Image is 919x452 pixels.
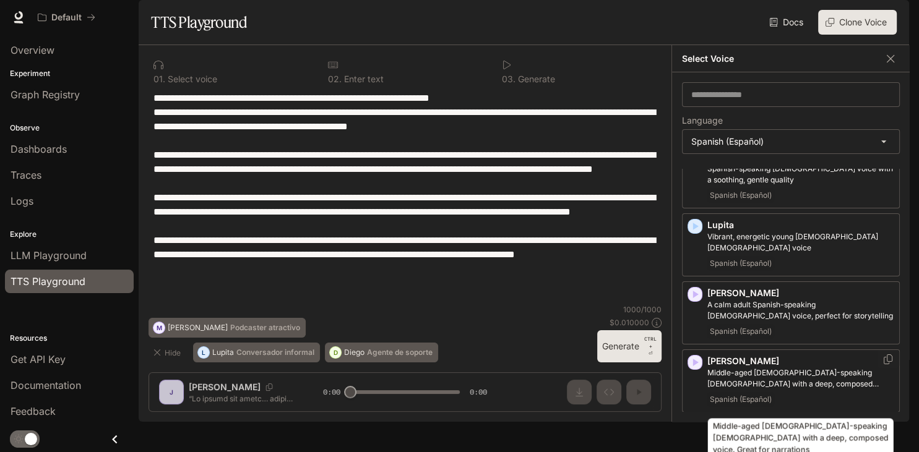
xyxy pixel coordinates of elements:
[328,75,342,83] p: 0 2 .
[193,343,320,362] button: LLupitaConversador informal
[707,367,894,390] p: Middle-aged Spanish-speaking male with a deep, composed voice. Great for narrations
[767,10,808,35] a: Docs
[325,343,438,362] button: DDiegoAgente de soporte
[149,343,188,362] button: Hide
[165,75,217,83] p: Select voice
[344,349,365,356] p: Diego
[230,324,300,331] p: Podcaster atractivo
[707,299,894,322] p: A calm adult Spanish-speaking male voice, perfect for storytelling
[707,219,894,231] p: Lupita
[151,10,247,35] h1: TTS Playground
[198,343,209,362] div: L
[32,5,101,30] button: All workspaces
[707,287,894,299] p: [PERSON_NAME]
[367,349,433,356] p: Agente de soporte
[502,75,516,83] p: 0 3 .
[212,349,234,356] p: Lupita
[153,75,165,83] p: 0 1 .
[707,324,774,339] span: Spanish (Español)
[644,335,657,357] p: ⏎
[882,354,894,364] button: Copy Voice ID
[682,116,723,125] p: Language
[623,304,662,315] p: 1000 / 1000
[818,10,897,35] button: Clone Voice
[707,231,894,254] p: Vibrant, energetic young Spanish-speaking female voice
[236,349,314,356] p: Conversador informal
[707,163,894,185] p: Spanish-speaking male voice with a soothing, gentle quality
[683,130,899,153] div: Spanish (Español)
[153,318,165,338] div: M
[644,335,657,350] p: CTRL +
[610,317,649,328] p: $ 0.010000
[516,75,555,83] p: Generate
[707,188,774,203] span: Spanish (Español)
[707,256,774,271] span: Spanish (Español)
[149,318,306,338] button: M[PERSON_NAME]Podcaster atractivo
[330,343,341,362] div: D
[51,12,82,23] p: Default
[707,392,774,407] span: Spanish (Español)
[342,75,384,83] p: Enter text
[168,324,228,331] p: [PERSON_NAME]
[597,330,662,362] button: GenerateCTRL +⏎
[707,355,894,367] p: [PERSON_NAME]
